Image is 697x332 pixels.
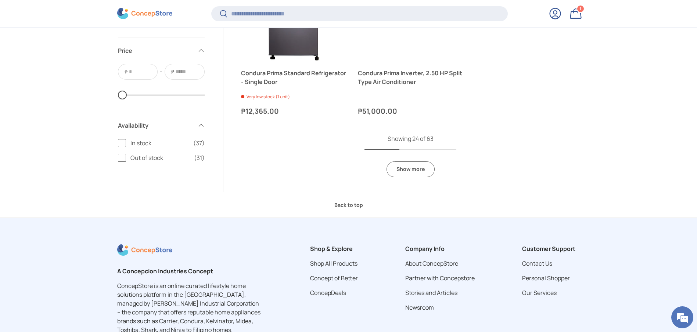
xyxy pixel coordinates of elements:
[118,37,205,64] summary: Price
[118,112,205,139] summary: Availability
[117,8,172,19] img: ConcepStore
[388,135,434,143] span: Showing 24 of 63
[193,139,205,147] span: (37)
[124,68,128,76] span: ₱
[194,153,205,162] span: (31)
[522,289,557,297] a: Our Services
[160,68,162,76] span: -
[310,274,358,282] a: Concept of Better
[130,153,190,162] span: Out of stock
[522,259,552,267] a: Contact Us
[118,121,193,130] span: Availability
[387,161,435,177] a: Show more
[579,6,581,12] span: 1
[405,274,475,282] a: Partner with Concepstore
[118,46,193,55] span: Price
[522,274,570,282] a: Personal Shopper
[405,303,434,311] a: Newsroom
[310,259,358,267] a: Shop All Products
[241,69,346,86] a: Condura Prima Standard Refrigerator - Single Door
[358,69,463,86] a: Condura Prima Inverter, 2.50 HP Split Type Air Conditioner
[405,289,457,297] a: Stories and Articles
[117,267,263,276] h2: A Concepcion Industries Concept
[130,139,189,147] span: In stock
[405,259,458,267] a: About ConcepStore
[170,68,175,76] span: ₱
[310,289,346,297] a: ConcepDeals
[241,134,580,177] nav: Pagination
